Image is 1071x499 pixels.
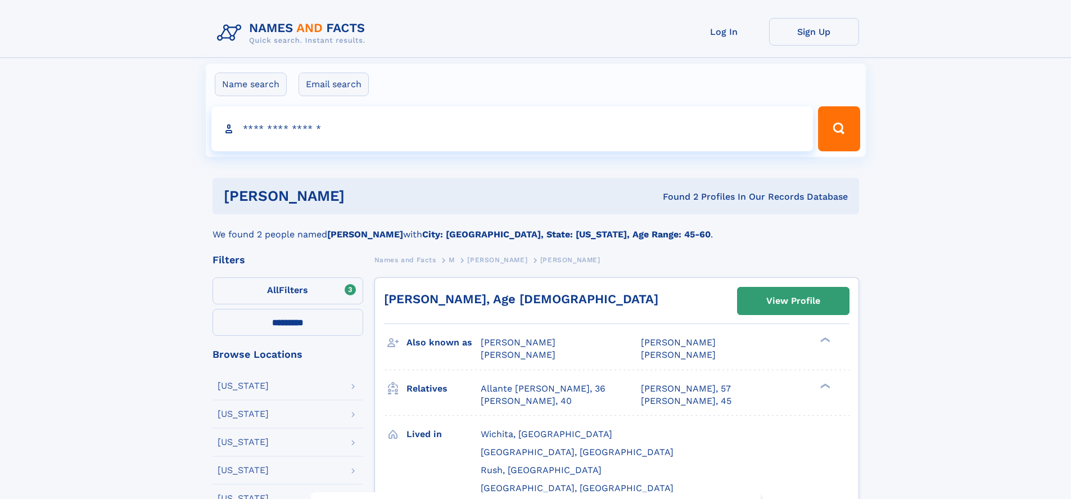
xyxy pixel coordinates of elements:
[449,256,455,264] span: M
[449,253,455,267] a: M
[406,379,481,398] h3: Relatives
[481,395,572,407] a: [PERSON_NAME], 40
[766,288,820,314] div: View Profile
[540,256,600,264] span: [PERSON_NAME]
[467,253,527,267] a: [PERSON_NAME]
[374,253,436,267] a: Names and Facts
[641,395,731,407] a: [PERSON_NAME], 45
[481,349,555,360] span: [PERSON_NAME]
[267,285,279,295] span: All
[738,287,849,314] a: View Profile
[504,191,848,203] div: Found 2 Profiles In Our Records Database
[406,333,481,352] h3: Also known as
[211,106,814,151] input: search input
[406,425,481,444] h3: Lived in
[218,438,269,447] div: [US_STATE]
[299,73,369,96] label: Email search
[218,410,269,419] div: [US_STATE]
[213,255,363,265] div: Filters
[481,447,674,457] span: [GEOGRAPHIC_DATA], [GEOGRAPHIC_DATA]
[641,337,716,348] span: [PERSON_NAME]
[679,18,769,46] a: Log In
[481,429,612,439] span: Wichita, [GEOGRAPHIC_DATA]
[384,292,658,306] a: [PERSON_NAME], Age [DEMOGRAPHIC_DATA]
[218,381,269,390] div: [US_STATE]
[641,349,716,360] span: [PERSON_NAME]
[641,383,731,395] a: [PERSON_NAME], 57
[213,277,363,304] label: Filters
[818,106,860,151] button: Search Button
[213,214,859,241] div: We found 2 people named with .
[327,229,403,240] b: [PERSON_NAME]
[467,256,527,264] span: [PERSON_NAME]
[218,466,269,475] div: [US_STATE]
[769,18,859,46] a: Sign Up
[481,483,674,493] span: [GEOGRAPHIC_DATA], [GEOGRAPHIC_DATA]
[224,189,504,203] h1: [PERSON_NAME]
[213,18,374,48] img: Logo Names and Facts
[817,336,831,344] div: ❯
[481,465,602,475] span: Rush, [GEOGRAPHIC_DATA]
[481,383,605,395] a: Allante [PERSON_NAME], 36
[422,229,711,240] b: City: [GEOGRAPHIC_DATA], State: [US_STATE], Age Range: 45-60
[481,337,555,348] span: [PERSON_NAME]
[817,382,831,389] div: ❯
[213,349,363,359] div: Browse Locations
[215,73,287,96] label: Name search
